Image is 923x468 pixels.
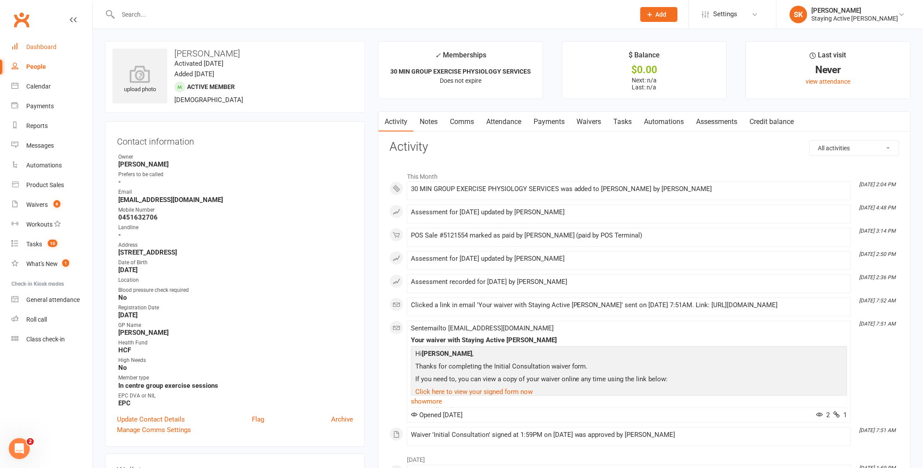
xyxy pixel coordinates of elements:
a: Manage Comms Settings [117,425,191,435]
a: Comms [444,112,480,132]
div: Payments [26,103,54,110]
div: Clicked a link in email 'Your waiver with Staying Active [PERSON_NAME]' sent on [DATE] 7:51AM. Li... [411,301,847,309]
a: Reports [11,116,92,136]
i: [DATE] 3:14 PM [859,228,896,234]
div: Mobile Number [118,206,353,214]
i: [DATE] 2:36 PM [859,274,896,280]
span: Opened [DATE] [411,411,463,419]
div: Health Fund [118,339,353,347]
i: [DATE] 7:51 AM [859,427,896,433]
strong: [DATE] [118,311,353,319]
strong: [DATE] [118,266,353,274]
a: Tasks [608,112,638,132]
a: show more [411,395,847,408]
strong: - [118,178,353,186]
p: If you need to, you can view a copy of your waiver online any time using the link below: [413,374,845,386]
a: Waivers [571,112,608,132]
a: What's New1 [11,254,92,274]
div: SK [790,6,807,23]
strong: [PERSON_NAME] [118,160,353,168]
div: Roll call [26,316,47,323]
div: Address [118,241,353,249]
button: Add [640,7,678,22]
div: Assessment for [DATE] updated by [PERSON_NAME] [411,209,847,216]
div: GP Name [118,321,353,330]
div: People [26,63,46,70]
a: Calendar [11,77,92,96]
div: Email [118,188,353,196]
a: Waivers 6 [11,195,92,215]
div: Class check-in [26,336,65,343]
strong: 30 MIN GROUP EXERCISE PHYSIOLOGY SERVICES [390,68,531,75]
span: Settings [714,4,738,24]
a: People [11,57,92,77]
div: Messages [26,142,54,149]
span: 2 [27,438,34,445]
i: [DATE] 2:50 PM [859,251,896,257]
span: 1 [62,259,69,267]
h3: Contact information [117,133,353,146]
div: Dashboard [26,43,57,50]
a: Update Contact Details [117,414,185,425]
div: Tasks [26,241,42,248]
div: Location [118,276,353,284]
a: Activity [378,112,414,132]
i: [DATE] 7:52 AM [859,298,896,304]
p: Hi , [413,348,845,361]
div: Assessment for [DATE] updated by [PERSON_NAME] [411,255,847,262]
div: [PERSON_NAME] [812,7,898,14]
span: [DEMOGRAPHIC_DATA] [174,96,243,104]
div: Your waiver with Staying Active [PERSON_NAME] [411,337,847,344]
a: view attendance [806,78,850,85]
div: upload photo [113,65,167,94]
div: Registration Date [118,304,353,312]
h3: Activity [389,140,899,154]
a: Automations [638,112,690,132]
a: Assessments [690,112,744,132]
span: Active member [187,83,235,90]
strong: EPC [118,399,353,407]
strong: No [118,294,353,301]
a: Payments [527,112,571,132]
div: Waiver 'Initial Consultation' signed at 1:59PM on [DATE] was approved by [PERSON_NAME] [411,431,847,439]
a: Tasks 10 [11,234,92,254]
a: General attendance kiosk mode [11,290,92,310]
span: Add [656,11,667,18]
a: Clubworx [11,9,32,31]
div: Never [754,65,902,74]
span: 2 [817,411,830,419]
div: Prefers to be called [118,170,353,179]
span: 10 [48,240,57,247]
div: EPC DVA or NIL [118,392,353,400]
div: Last visit [810,50,846,65]
div: What's New [26,260,58,267]
a: Class kiosk mode [11,330,92,349]
a: Dashboard [11,37,92,57]
strong: [PERSON_NAME] [118,329,353,337]
li: This Month [389,167,899,181]
div: Automations [26,162,62,169]
div: Memberships [435,50,486,66]
div: Staying Active [PERSON_NAME] [812,14,898,22]
div: POS Sale #5121554 marked as paid by [PERSON_NAME] (paid by POS Terminal) [411,232,847,239]
div: Date of Birth [118,259,353,267]
div: Owner [118,153,353,161]
strong: [STREET_ADDRESS] [118,248,353,256]
span: Does not expire [440,77,481,84]
p: Thanks for completing the Initial Consultation waiver form. [413,361,845,374]
div: Product Sales [26,181,64,188]
time: Activated [DATE] [174,60,223,67]
a: Workouts [11,215,92,234]
div: $ Balance [629,50,660,65]
strong: In centre group exercise sessions [118,382,353,390]
div: Reports [26,122,48,129]
div: Assessment recorded for [DATE] by [PERSON_NAME] [411,278,847,286]
a: Attendance [480,112,527,132]
div: Calendar [26,83,51,90]
span: Sent email to [EMAIL_ADDRESS][DOMAIN_NAME] [411,324,554,332]
a: Roll call [11,310,92,330]
strong: - [118,231,353,239]
iframe: Intercom live chat [9,438,30,459]
div: Blood pressure check required [118,286,353,294]
li: [DATE] [389,450,899,464]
